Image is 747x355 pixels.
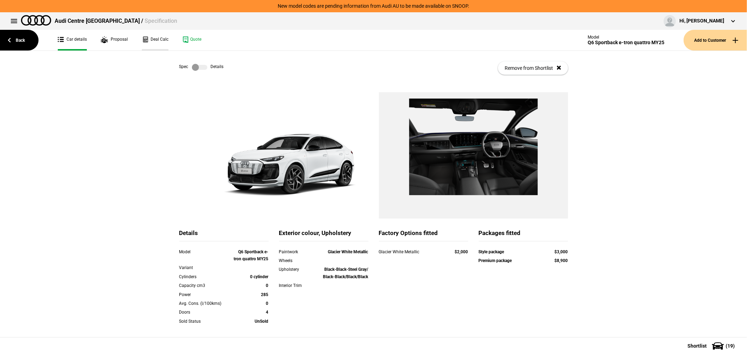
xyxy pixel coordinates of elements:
div: Model [588,35,664,40]
div: Wheels [279,257,315,264]
div: Exterior colour, Upholstery [279,229,368,241]
div: Cylinders [179,273,233,280]
strong: Glacier White Metallic [328,249,368,254]
strong: 0 [266,301,269,306]
strong: Q6 Sportback e-tron quattro MY25 [234,249,269,261]
div: Glacier White Metallic [379,248,442,255]
a: Quote [182,30,201,51]
img: audi.png [21,15,51,26]
div: Q6 Sportback e-tron quattro MY25 [588,40,664,46]
div: Model [179,248,233,255]
div: Interior Trim [279,282,315,289]
div: Audi Centre [GEOGRAPHIC_DATA] / [55,17,177,25]
strong: $3,000 [555,249,568,254]
strong: 285 [261,292,269,297]
div: Variant [179,264,233,271]
a: Car details [58,30,87,51]
button: Add to Customer [684,30,747,51]
strong: Black-Black-Steel Gray/ Black-Black/Black/Black [323,267,368,279]
div: Details [179,229,269,241]
a: Proposal [101,30,128,51]
div: Spec Details [179,64,224,71]
strong: $2,000 [455,249,468,254]
div: Upholstery [279,266,315,273]
strong: UnSold [255,319,269,324]
div: Sold Status [179,318,233,325]
div: Paintwork [279,248,315,255]
span: ( 19 ) [726,343,735,348]
a: Deal Calc [142,30,168,51]
strong: $8,900 [555,258,568,263]
span: Specification [145,18,177,24]
span: Shortlist [687,343,707,348]
div: Hi, [PERSON_NAME] [679,18,724,25]
div: Power [179,291,233,298]
div: Doors [179,309,233,316]
strong: 0 [266,283,269,288]
div: Avg. Cons. (l/100kms) [179,300,233,307]
div: Factory Options fitted [379,229,468,241]
strong: 0 cylinder [250,274,269,279]
button: Shortlist(19) [677,337,747,355]
button: Remove from Shortlist [498,61,568,75]
div: Packages fitted [479,229,568,241]
strong: Style package [479,249,504,254]
strong: 4 [266,310,269,315]
div: Capacity cm3 [179,282,233,289]
strong: Premium package [479,258,512,263]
